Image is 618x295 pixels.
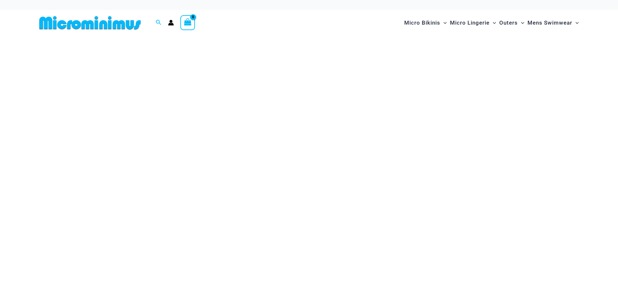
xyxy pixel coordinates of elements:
span: Outers [499,15,518,31]
a: View Shopping Cart, empty [180,15,195,30]
img: MM SHOP LOGO FLAT [37,16,143,30]
span: Menu Toggle [572,15,579,31]
span: Menu Toggle [440,15,447,31]
a: Account icon link [168,20,174,26]
a: Micro BikinisMenu ToggleMenu Toggle [403,13,448,33]
a: Search icon link [156,19,162,27]
span: Menu Toggle [518,15,524,31]
a: OutersMenu ToggleMenu Toggle [498,13,526,33]
a: Micro LingerieMenu ToggleMenu Toggle [448,13,498,33]
span: Micro Bikinis [404,15,440,31]
a: Mens SwimwearMenu ToggleMenu Toggle [526,13,580,33]
span: Micro Lingerie [450,15,490,31]
span: Menu Toggle [490,15,496,31]
span: Mens Swimwear [527,15,572,31]
nav: Site Navigation [402,12,582,34]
